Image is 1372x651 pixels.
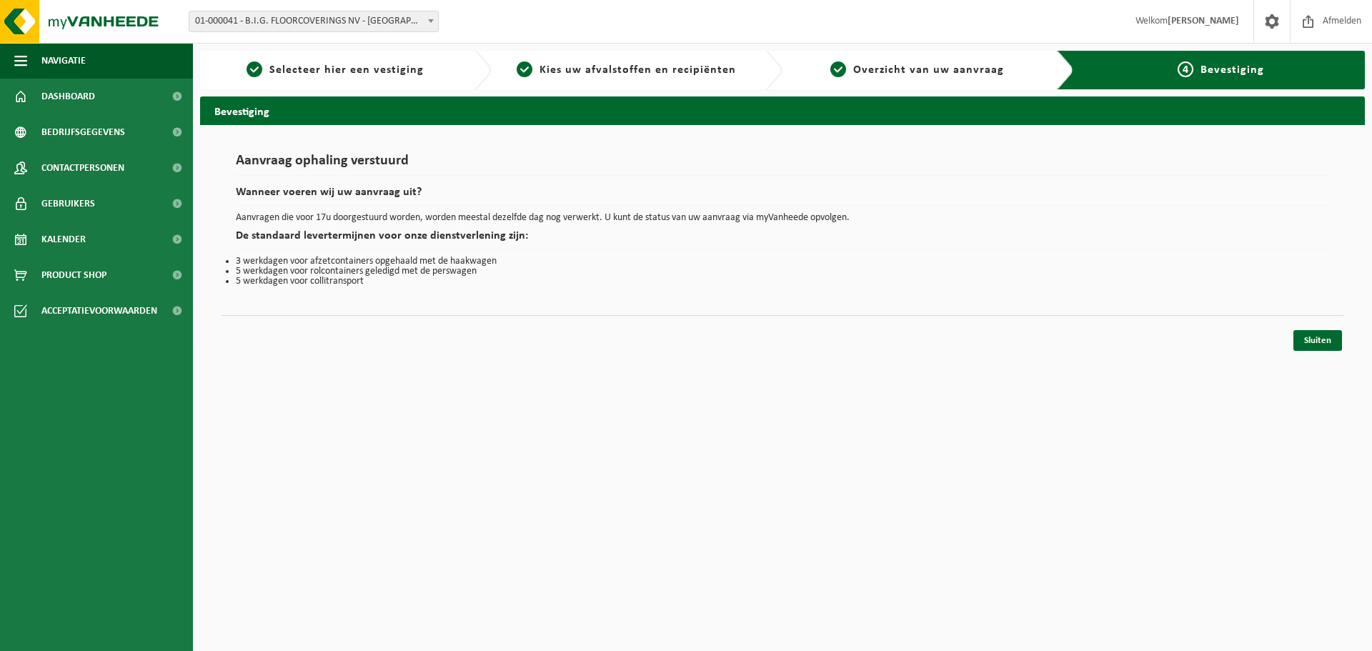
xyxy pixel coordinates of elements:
[790,61,1045,79] a: 3Overzicht van uw aanvraag
[41,293,157,329] span: Acceptatievoorwaarden
[1168,16,1239,26] strong: [PERSON_NAME]
[236,230,1329,249] h2: De standaard levertermijnen voor onze dienstverlening zijn:
[1293,330,1342,351] a: Sluiten
[41,150,124,186] span: Contactpersonen
[236,187,1329,206] h2: Wanneer voeren wij uw aanvraag uit?
[853,64,1004,76] span: Overzicht van uw aanvraag
[1200,64,1264,76] span: Bevestiging
[207,61,463,79] a: 1Selecteer hier een vestiging
[41,114,125,150] span: Bedrijfsgegevens
[189,11,438,31] span: 01-000041 - B.I.G. FLOORCOVERINGS NV - WIELSBEKE
[41,257,106,293] span: Product Shop
[200,96,1365,124] h2: Bevestiging
[236,154,1329,176] h1: Aanvraag ophaling verstuurd
[41,43,86,79] span: Navigatie
[269,64,424,76] span: Selecteer hier een vestiging
[236,257,1329,267] li: 3 werkdagen voor afzetcontainers opgehaald met de haakwagen
[236,267,1329,277] li: 5 werkdagen voor rolcontainers geledigd met de perswagen
[236,277,1329,287] li: 5 werkdagen voor collitransport
[517,61,532,77] span: 2
[830,61,846,77] span: 3
[540,64,736,76] span: Kies uw afvalstoffen en recipiënten
[41,222,86,257] span: Kalender
[41,186,95,222] span: Gebruikers
[236,213,1329,223] p: Aanvragen die voor 17u doorgestuurd worden, worden meestal dezelfde dag nog verwerkt. U kunt de s...
[41,79,95,114] span: Dashboard
[499,61,755,79] a: 2Kies uw afvalstoffen en recipiënten
[247,61,262,77] span: 1
[1178,61,1193,77] span: 4
[189,11,439,32] span: 01-000041 - B.I.G. FLOORCOVERINGS NV - WIELSBEKE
